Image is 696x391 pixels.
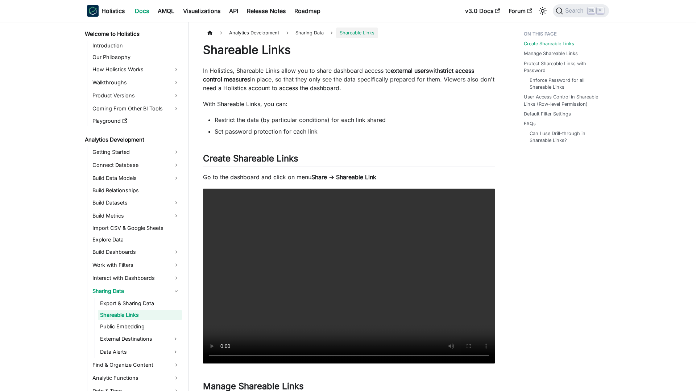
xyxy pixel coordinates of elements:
span: Search [563,8,588,14]
a: Playground [90,116,182,126]
a: Build Dashboards [90,246,182,258]
a: HolisticsHolistics [87,5,125,17]
span: Analytics Development [225,28,283,38]
a: Default Filter Settings [524,110,571,117]
a: Work with Filters [90,259,182,271]
a: Public Embedding [98,321,182,332]
a: Visualizations [179,5,225,17]
a: Create Shareable Links [524,40,574,47]
p: With Shareable Links, you can: [203,100,495,108]
a: Build Data Models [90,172,182,184]
a: v3.0 Docs [461,5,504,17]
nav: Breadcrumbs [203,28,495,38]
a: Roadmap [290,5,325,17]
button: Search (Ctrl+K) [553,4,609,17]
a: Introduction [90,41,182,51]
a: Analytic Functions [90,372,182,384]
a: FAQs [524,120,536,127]
a: Release Notes [243,5,290,17]
b: Holistics [101,7,125,15]
a: Coming From Other BI Tools [90,103,182,114]
strong: external users [391,67,429,74]
a: Analytics Development [83,135,182,145]
h1: Shareable Links [203,43,495,57]
a: Welcome to Holistics [83,29,182,39]
a: Protect Shareable Links with Password [524,60,605,74]
a: Build Metrics [90,210,182,222]
a: API [225,5,243,17]
a: Connect Database [90,159,182,171]
a: Walkthroughs [90,77,182,88]
a: Data Alerts [98,346,169,358]
p: In Holistics, Shareable Links allow you to share dashboard access to with in place, so that they ... [203,66,495,92]
button: Expand sidebar category 'Data Alerts' [169,346,182,358]
a: Import CSV & Google Sheets [90,223,182,233]
button: Expand sidebar category 'External Destinations' [169,333,182,345]
a: Find & Organize Content [90,359,182,371]
a: Can I use Drill-through in Shareable Links? [530,130,602,144]
span: Sharing Data [292,28,327,38]
a: Manage Shareable Links [524,50,578,57]
strong: Share → Shareable Link [311,173,376,181]
a: Enforce Password for all Shareable Links [530,77,602,91]
a: AMQL [153,5,179,17]
span: Shareable Links [336,28,378,38]
a: Docs [130,5,153,17]
kbd: K [597,7,604,14]
nav: Docs sidebar [80,22,188,391]
a: Build Relationships [90,185,182,195]
li: Set password protection for each link [215,127,495,136]
a: Getting Started [90,146,182,158]
a: Explore Data [90,235,182,245]
li: Restrict the data (by particular conditions) for each link shared [215,115,495,124]
a: Home page [203,28,217,38]
a: User Access Control in Shareable Links (Row-level Permission) [524,93,605,107]
a: Export & Sharing Data [98,298,182,308]
a: External Destinations [98,333,169,345]
p: Go to the dashboard and click on menu [203,173,495,181]
video: Your browser does not support embedding video, but you can . [203,189,495,363]
img: Holistics [87,5,99,17]
a: Build Datasets [90,197,182,209]
button: Switch between dark and light mode (currently light mode) [537,5,548,17]
a: Interact with Dashboards [90,272,182,284]
a: Shareable Links [98,310,182,320]
a: Product Versions [90,90,182,101]
a: Forum [504,5,536,17]
a: Sharing Data [90,285,182,297]
a: How Holistics Works [90,64,182,75]
a: Our Philosophy [90,52,182,62]
h2: Create Shareable Links [203,153,495,167]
